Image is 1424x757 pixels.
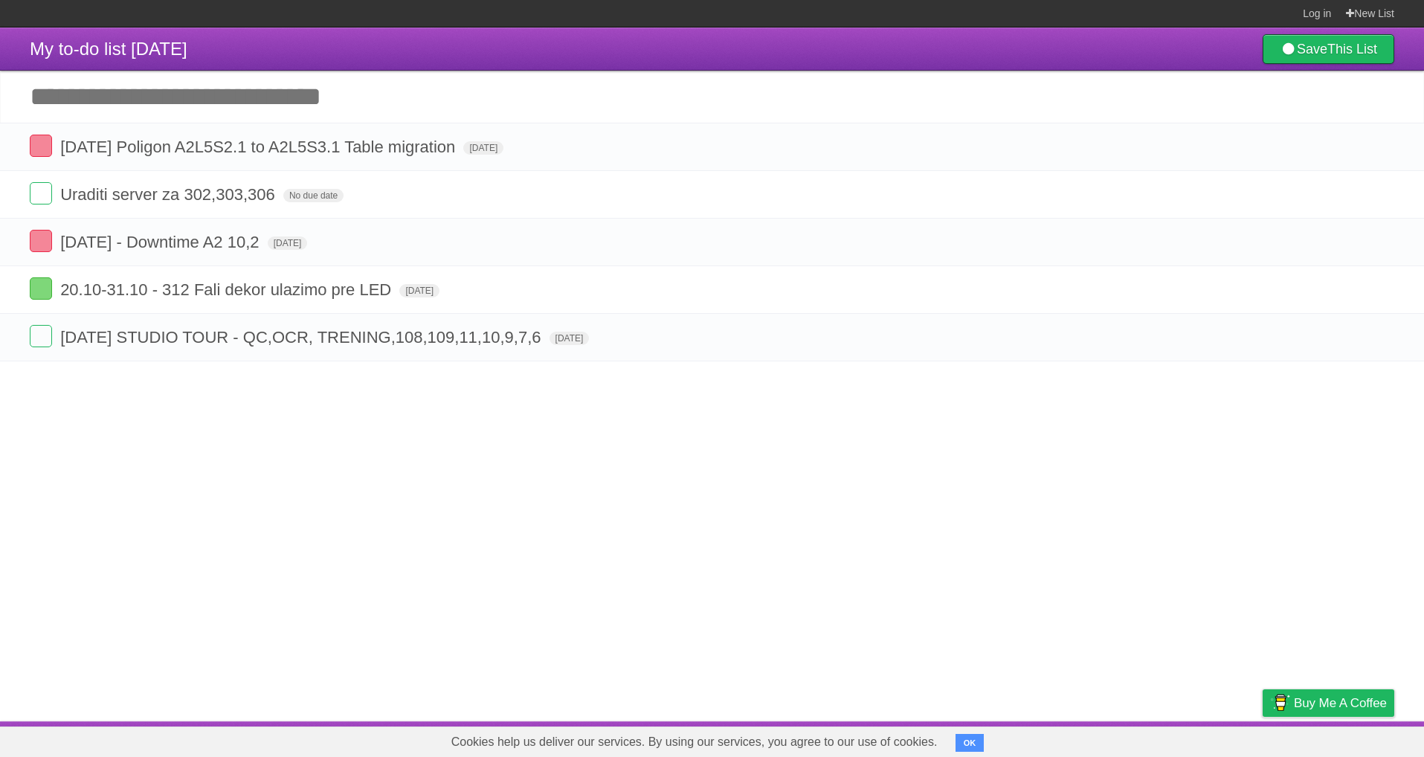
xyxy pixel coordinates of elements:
label: Done [30,230,52,252]
label: Done [30,182,52,204]
span: [DATE] [399,284,439,297]
span: [DATE] - Downtime A2 10,2 [60,233,262,251]
a: Terms [1193,725,1225,753]
span: Uraditi server za 302,303,306 [60,185,279,204]
a: Buy me a coffee [1263,689,1394,717]
a: SaveThis List [1263,34,1394,64]
label: Done [30,277,52,300]
a: Developers [1114,725,1174,753]
span: 20.10-31.10 - 312 Fali dekor ulazimo pre LED [60,280,395,299]
label: Done [30,325,52,347]
span: No due date [283,189,344,202]
span: My to-do list [DATE] [30,39,187,59]
img: Buy me a coffee [1270,690,1290,715]
a: Suggest a feature [1301,725,1394,753]
a: About [1065,725,1096,753]
span: [DATE] [268,236,308,250]
span: [DATE] Poligon A2L5S2.1 to A2L5S3.1 Table migration [60,138,459,156]
a: Privacy [1243,725,1282,753]
span: [DATE] STUDIO TOUR - QC,OCR, TRENING,108,109,11,10,9,7,6 [60,328,544,347]
span: [DATE] [550,332,590,345]
span: Buy me a coffee [1294,690,1387,716]
b: This List [1327,42,1377,57]
label: Done [30,135,52,157]
span: [DATE] [463,141,503,155]
button: OK [956,734,985,752]
span: Cookies help us deliver our services. By using our services, you agree to our use of cookies. [436,727,953,757]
